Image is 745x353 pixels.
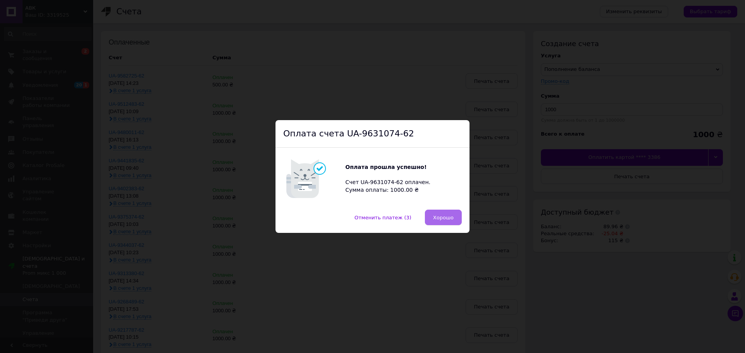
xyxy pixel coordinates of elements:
[347,210,420,225] button: Отменить платеж (3)
[433,215,454,220] span: Хорошо
[283,155,345,202] img: Котик говорит: Оплата прошла успешно!
[355,215,412,220] span: Отменить платеж (3)
[345,164,438,194] div: Счет UA-9631074-62 оплачен. Сумма оплаты: 1000.00 ₴
[425,210,462,225] button: Хорошо
[275,120,470,148] div: Оплата счета UA-9631074-62
[345,164,427,170] b: Оплата прошла успешно!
